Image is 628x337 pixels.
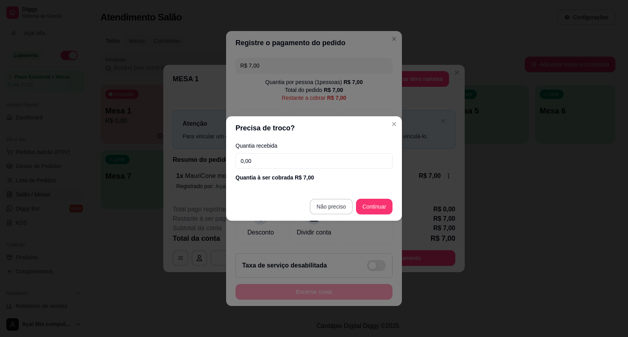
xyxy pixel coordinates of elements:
[388,118,400,130] button: Close
[310,199,353,214] button: Não preciso
[235,174,392,181] div: Quantia à ser cobrada R$ 7,00
[356,199,392,214] button: Continuar
[235,143,392,148] label: Quantia recebida
[226,116,402,140] header: Precisa de troco?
